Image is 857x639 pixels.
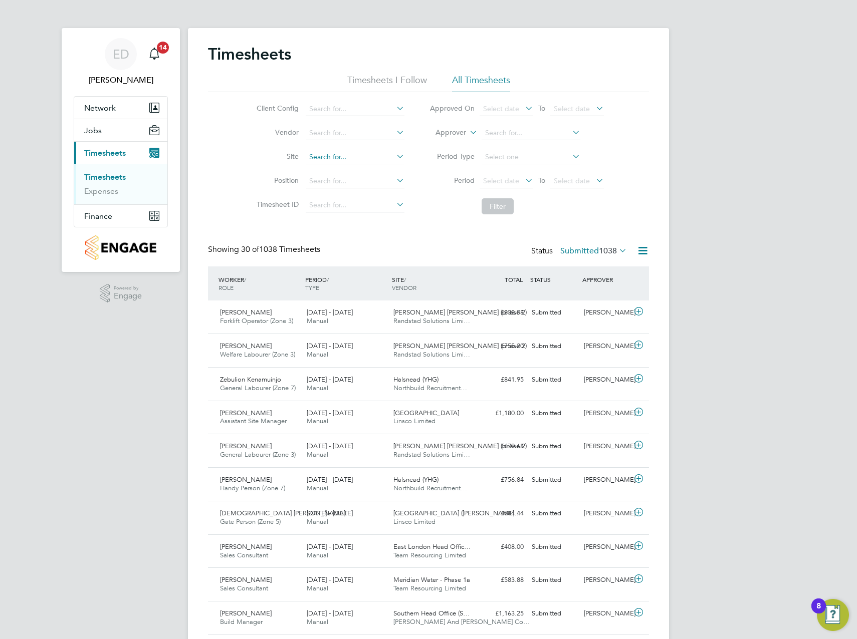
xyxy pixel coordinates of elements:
div: Submitted [528,438,580,455]
span: Northbuild Recruitment… [393,484,467,492]
span: [PERSON_NAME] [PERSON_NAME] (phase 2) [393,308,527,316]
div: £583.88 [476,572,528,588]
span: Team Resourcing Limited [393,584,466,592]
button: Jobs [74,119,167,141]
span: [DEMOGRAPHIC_DATA] [PERSON_NAME]… [220,509,352,517]
input: Search for... [306,102,404,116]
span: [PERSON_NAME] [PERSON_NAME] (phase 2) [393,442,527,450]
span: [GEOGRAPHIC_DATA] [393,409,459,417]
button: Network [74,97,167,119]
div: £408.00 [476,539,528,555]
span: [PERSON_NAME] [PERSON_NAME] (phase 2) [393,342,527,350]
div: £755.20 [476,338,528,355]
span: Gate Person (Zone 5) [220,517,281,526]
label: Period Type [430,152,475,161]
a: ED[PERSON_NAME] [74,38,168,86]
div: £684.44 [476,505,528,522]
div: 8 [816,606,821,619]
div: [PERSON_NAME] [580,505,632,522]
span: Linsco Limited [393,517,436,526]
input: Search for... [306,198,404,212]
a: Expenses [84,186,118,196]
div: £838.08 [476,304,528,321]
span: Zebulion Kenamuinjo [220,375,281,384]
span: Manual [307,484,328,492]
div: Status [531,244,629,258]
label: Vendor [254,128,299,137]
span: ROLE [219,283,234,291]
span: Ellie Davis [74,74,168,86]
div: Submitted [528,372,580,388]
div: Timesheets [74,164,167,204]
span: To [535,102,548,115]
span: [DATE] - [DATE] [307,509,353,517]
span: [GEOGRAPHIC_DATA] ([PERSON_NAME]… [393,509,521,517]
div: STATUS [528,270,580,288]
div: £756.84 [476,472,528,488]
label: Timesheet ID [254,200,299,209]
span: [PERSON_NAME] [220,342,272,350]
span: Select date [554,176,590,185]
span: [DATE] - [DATE] [307,609,353,617]
span: Halsnead (YHG) [393,475,439,484]
span: Manual [307,384,328,392]
span: Manual [307,617,328,626]
span: General Labourer (Zone 3) [220,450,296,459]
button: Filter [482,198,514,214]
span: [PERSON_NAME] [220,409,272,417]
div: [PERSON_NAME] [580,605,632,622]
span: [DATE] - [DATE] [307,542,353,551]
span: TOTAL [505,275,523,283]
span: [DATE] - [DATE] [307,342,353,350]
div: Showing [208,244,322,255]
label: Period [430,176,475,185]
span: Manual [307,584,328,592]
span: Randstad Solutions Limi… [393,350,470,359]
span: Manual [307,517,328,526]
span: Linsco Limited [393,417,436,425]
div: Submitted [528,572,580,588]
span: Manual [307,417,328,425]
span: Assistant Site Manager [220,417,287,425]
button: Open Resource Center, 8 new notifications [817,599,849,631]
h2: Timesheets [208,44,291,64]
span: / [244,275,246,283]
button: Timesheets [74,142,167,164]
span: Manual [307,551,328,559]
span: 1038 Timesheets [241,244,320,254]
span: / [327,275,329,283]
a: 14 [144,38,164,70]
label: Site [254,152,299,161]
input: Search for... [306,126,404,140]
span: TYPE [305,283,319,291]
span: / [404,275,406,283]
div: [PERSON_NAME] [580,372,632,388]
div: £1,180.00 [476,405,528,422]
div: [PERSON_NAME] [580,572,632,588]
span: Halsnead (YHG) [393,375,439,384]
span: Randstad Solutions Limi… [393,450,470,459]
div: Submitted [528,505,580,522]
input: Search for... [482,126,580,140]
span: Northbuild Recruitment… [393,384,467,392]
img: countryside-properties-logo-retina.png [85,235,156,260]
span: Finance [84,211,112,221]
span: Timesheets [84,148,126,158]
span: [DATE] - [DATE] [307,375,353,384]
label: Submitted [560,246,627,256]
span: Manual [307,350,328,359]
span: [PERSON_NAME] [220,575,272,584]
span: ED [113,48,129,61]
span: Team Resourcing Limited [393,551,466,559]
span: Meridian Water - Phase 1a [393,575,470,584]
div: WORKER [216,270,303,296]
span: Select date [483,176,519,185]
div: Submitted [528,472,580,488]
span: Select date [483,104,519,113]
button: Finance [74,205,167,227]
span: Powered by [114,284,142,292]
span: Jobs [84,126,102,135]
span: East London Head Offic… [393,542,471,551]
span: [DATE] - [DATE] [307,409,353,417]
div: Submitted [528,304,580,321]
